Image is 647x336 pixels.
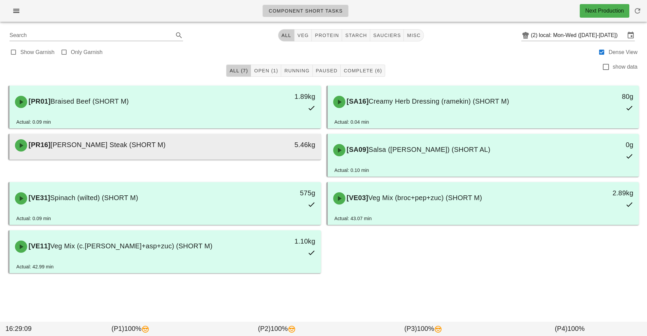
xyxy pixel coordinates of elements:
div: Actual: 0.10 min [335,166,369,174]
div: Actual: 0.09 min [16,215,51,222]
span: All [281,33,291,38]
button: veg [294,29,312,41]
div: 80g [564,91,633,102]
button: Open (1) [251,65,281,77]
span: Veg Mix (c.[PERSON_NAME]+asp+zuc) (SHORT M) [50,242,213,250]
div: Actual: 0.09 min [16,118,51,126]
span: Component Short Tasks [268,8,343,14]
span: Running [284,68,309,73]
label: Dense View [609,49,637,56]
div: 5.46kg [246,139,315,150]
div: 1.89kg [246,91,315,102]
button: All (7) [226,65,251,77]
span: Creamy Herb Dressing (ramekin) (SHORT M) [369,98,509,105]
div: 0g [564,139,633,150]
button: All [278,29,294,41]
span: [PR16] [27,141,51,148]
button: Paused [313,65,341,77]
span: Paused [316,68,338,73]
span: Salsa ([PERSON_NAME]) (SHORT AL) [369,146,490,153]
span: veg [297,33,309,38]
span: Open (1) [254,68,278,73]
div: (2) [531,32,539,39]
span: protein [314,33,339,38]
button: protein [312,29,342,41]
div: 575g [246,188,315,198]
span: [PR01] [27,98,51,105]
span: Complete (6) [343,68,382,73]
span: [VE31] [27,194,50,201]
span: [VE11] [27,242,50,250]
div: Actual: 43.07 min [335,215,372,222]
button: sauciers [370,29,404,41]
button: Running [281,65,312,77]
span: Spinach (wilted) (SHORT M) [50,194,138,201]
span: Braised Beef (SHORT M) [51,98,129,105]
span: Veg Mix (broc+pep+zuc) (SHORT M) [368,194,482,201]
div: 1.10kg [246,236,315,247]
button: Complete (6) [341,65,385,77]
div: 2.89kg [564,188,633,198]
div: Actual: 42.99 min [16,263,54,270]
label: Only Garnish [71,49,103,56]
span: [PERSON_NAME] Steak (SHORT M) [51,141,166,148]
div: Next Production [585,7,624,15]
span: [VE03] [345,194,369,201]
span: [SA16] [345,98,369,105]
span: sauciers [373,33,401,38]
span: starch [345,33,367,38]
label: Show Garnish [20,49,55,56]
button: misc [404,29,424,41]
label: show data [613,64,637,70]
span: All (7) [229,68,248,73]
button: starch [342,29,370,41]
div: Actual: 0.04 min [335,118,369,126]
a: Component Short Tasks [263,5,348,17]
span: misc [407,33,420,38]
span: [SA09] [345,146,369,153]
